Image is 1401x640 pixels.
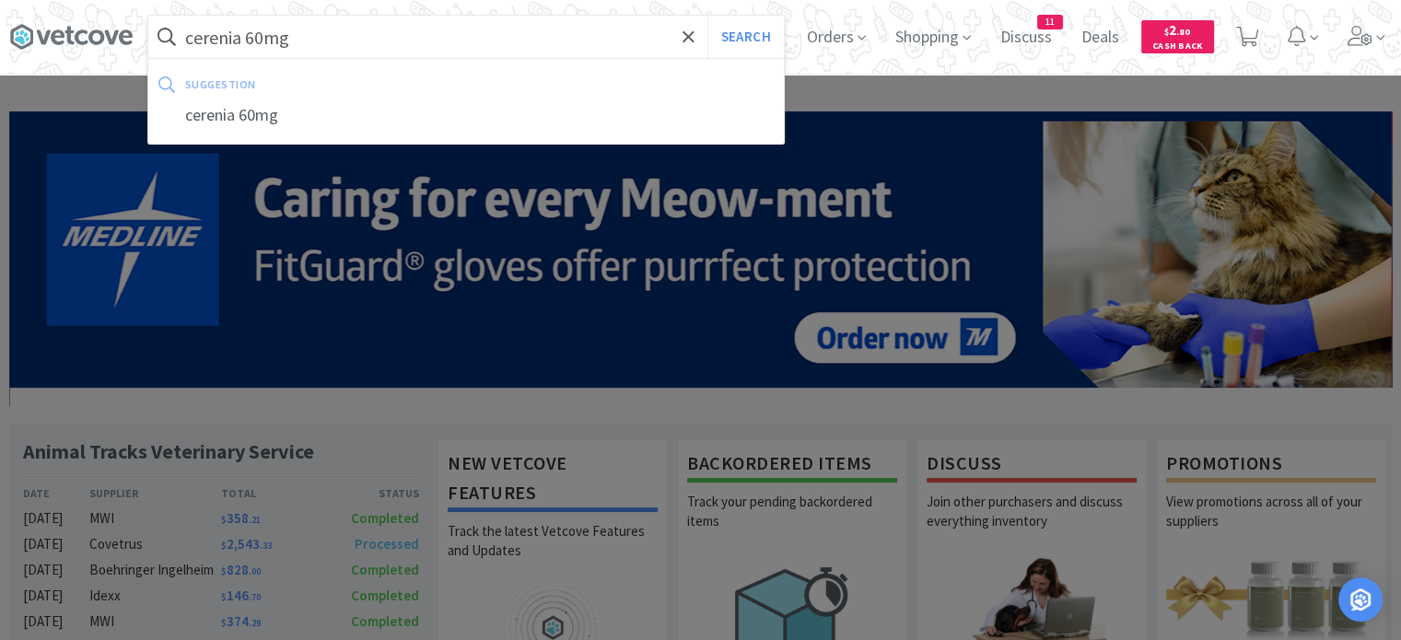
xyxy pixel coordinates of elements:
a: Deals [1074,29,1127,46]
span: $ [1164,26,1169,38]
span: . 80 [1176,26,1190,38]
a: Discuss11 [993,29,1059,46]
div: suggestion [185,70,515,99]
div: cerenia 60mg [148,99,784,133]
span: 11 [1038,16,1062,29]
button: Search [707,16,784,58]
div: Open Intercom Messenger [1338,577,1383,622]
span: 2 [1164,21,1190,39]
input: Search by item, sku, manufacturer, ingredient, size... [148,16,784,58]
span: Cash Back [1152,41,1203,53]
a: $2.80Cash Back [1141,12,1214,62]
